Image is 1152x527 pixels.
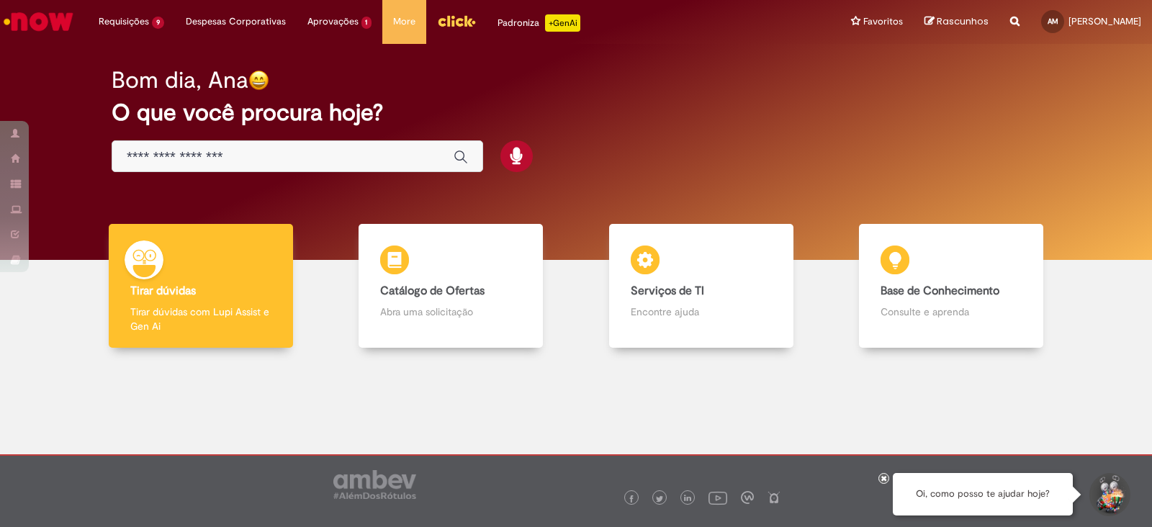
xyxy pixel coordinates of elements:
[708,488,727,507] img: logo_footer_youtube.png
[248,70,269,91] img: happy-face.png
[1068,15,1141,27] span: [PERSON_NAME]
[361,17,372,29] span: 1
[99,14,149,29] span: Requisições
[863,14,903,29] span: Favoritos
[741,491,754,504] img: logo_footer_workplace.png
[1087,473,1130,516] button: Iniciar Conversa de Suporte
[881,284,999,298] b: Base de Conhecimento
[684,495,691,503] img: logo_footer_linkedin.png
[380,305,521,319] p: Abra uma solicitação
[326,224,577,348] a: Catálogo de Ofertas Abra uma solicitação
[393,14,415,29] span: More
[1048,17,1058,26] span: AM
[893,473,1073,515] div: Oi, como posso te ajudar hoje?
[576,224,827,348] a: Serviços de TI Encontre ajuda
[631,305,772,319] p: Encontre ajuda
[631,284,704,298] b: Serviços de TI
[924,15,989,29] a: Rascunhos
[768,491,780,504] img: logo_footer_naosei.png
[186,14,286,29] span: Despesas Corporativas
[152,17,164,29] span: 9
[76,224,326,348] a: Tirar dúvidas Tirar dúvidas com Lupi Assist e Gen Ai
[1,7,76,36] img: ServiceNow
[307,14,359,29] span: Aprovações
[545,14,580,32] p: +GenAi
[628,495,635,503] img: logo_footer_facebook.png
[380,284,485,298] b: Catálogo de Ofertas
[881,305,1022,319] p: Consulte e aprenda
[498,14,580,32] div: Padroniza
[656,495,663,503] img: logo_footer_twitter.png
[130,284,196,298] b: Tirar dúvidas
[112,100,1040,125] h2: O que você procura hoje?
[827,224,1077,348] a: Base de Conhecimento Consulte e aprenda
[130,305,271,333] p: Tirar dúvidas com Lupi Assist e Gen Ai
[333,470,416,499] img: logo_footer_ambev_rotulo_gray.png
[437,10,476,32] img: click_logo_yellow_360x200.png
[937,14,989,28] span: Rascunhos
[112,68,248,93] h2: Bom dia, Ana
